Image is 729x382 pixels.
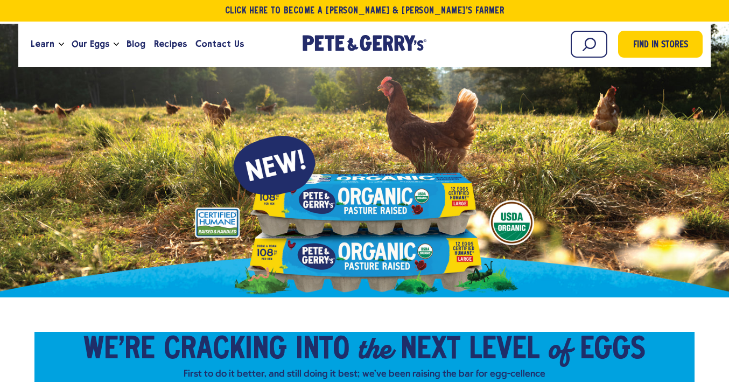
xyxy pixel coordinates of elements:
[26,30,59,59] a: Learn
[122,30,150,59] a: Blog
[296,334,349,366] span: into
[633,38,688,53] span: Find in Stores
[358,329,392,367] em: the
[401,334,460,366] span: Next
[580,334,646,366] span: Eggs​
[31,37,54,51] span: Learn
[127,37,145,51] span: Blog
[59,43,64,46] button: Open the dropdown menu for Learn
[83,334,155,366] span: We’re
[72,37,109,51] span: Our Eggs
[548,329,571,367] em: of
[618,31,703,58] a: Find in Stores
[469,334,539,366] span: Level
[164,334,287,366] span: Cracking
[571,31,607,58] input: Search
[67,30,114,59] a: Our Eggs
[195,37,243,51] span: Contact Us
[191,30,248,59] a: Contact Us
[154,37,187,51] span: Recipes
[114,43,119,46] button: Open the dropdown menu for Our Eggs
[150,30,191,59] a: Recipes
